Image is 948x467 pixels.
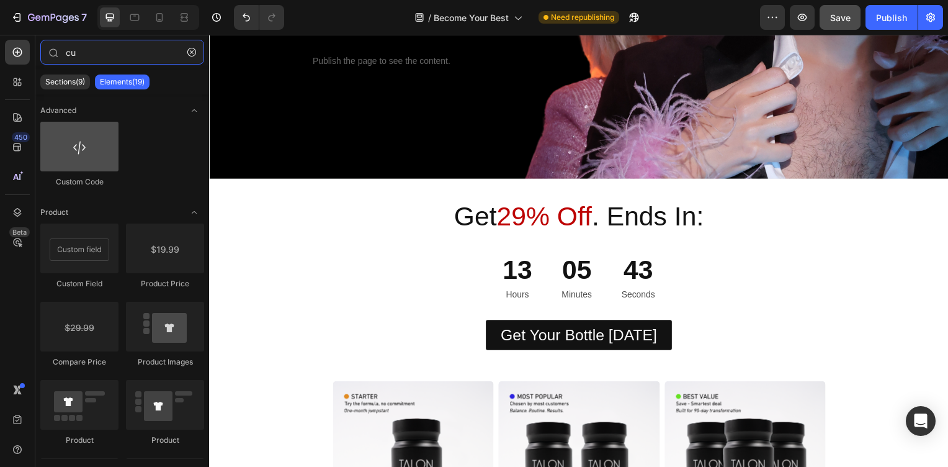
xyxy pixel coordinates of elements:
[126,278,204,289] div: Product Price
[295,255,325,270] p: Hours
[295,220,325,255] div: 13
[12,132,30,142] div: 450
[81,10,87,25] p: 7
[551,12,614,23] span: Need republishing
[830,12,851,23] span: Save
[355,255,385,270] p: Minutes
[820,5,861,30] button: Save
[45,77,85,87] p: Sections(9)
[40,176,118,188] div: Custom Code
[9,227,30,237] div: Beta
[415,220,449,255] div: 43
[184,202,204,222] span: Toggle open
[209,35,948,467] iframe: To enrich screen reader interactions, please activate Accessibility in Grammarly extension settings
[293,292,451,313] p: Get Your Bottle [DATE]
[428,11,431,24] span: /
[184,101,204,120] span: Toggle open
[40,207,68,218] span: Product
[355,220,385,255] div: 05
[5,5,92,30] button: 7
[40,356,118,368] div: Compare Price
[40,40,204,65] input: Search Sections & Elements
[290,168,386,198] span: 29% Off
[906,406,936,436] div: Open Intercom Messenger
[865,5,918,30] button: Publish
[126,435,204,446] div: Product
[40,435,118,446] div: Product
[234,5,284,30] div: Undo/Redo
[279,288,466,318] a: Get Your Bottle [DATE]
[100,77,145,87] p: Elements(19)
[40,105,76,116] span: Advanced
[434,11,509,24] span: Become Your Best
[126,356,204,368] div: Product Images
[40,278,118,289] div: Custom Field
[876,11,907,24] div: Publish
[415,255,449,270] p: Seconds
